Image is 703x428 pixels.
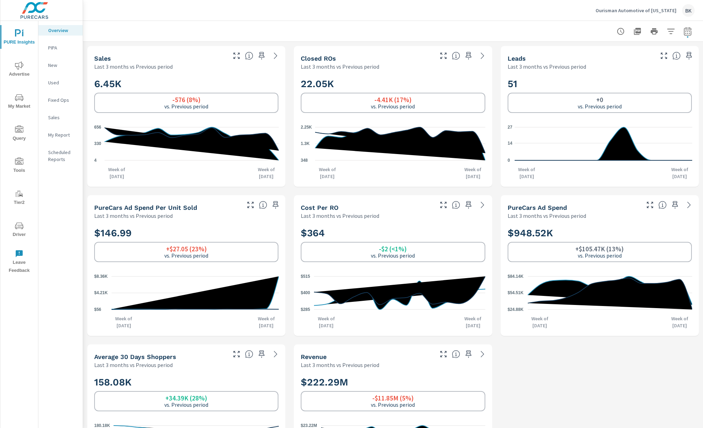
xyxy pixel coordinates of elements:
[508,291,524,296] text: $54.51K
[508,62,586,71] p: Last 3 months vs Previous period
[38,25,83,36] div: Overview
[254,166,278,180] p: Week of [DATE]
[94,204,197,211] h5: PureCars Ad Spend Per Unit Sold
[371,252,415,259] p: vs. Previous period
[38,43,83,53] div: PIPA
[575,245,624,252] h6: +$105.47K (13%)
[463,50,474,61] span: Save this to your personalized report
[164,402,208,408] p: vs. Previous period
[667,166,692,180] p: Week of [DATE]
[105,166,129,180] p: Week of [DATE]
[672,52,681,60] span: Number of Leads generated from PureCars Tools for the selected dealership group over the selected...
[256,50,267,61] span: Save this to your personalized report
[0,21,38,277] div: nav menu
[438,349,449,360] button: Make Fullscreen
[2,29,36,46] span: PURE Insights
[256,349,267,360] span: Save this to your personalized report
[515,166,539,180] p: Week of [DATE]
[38,112,83,123] div: Sales
[112,315,136,329] p: Week of [DATE]
[508,274,524,279] text: $84.14K
[508,227,692,239] h2: $948.52K
[508,141,513,146] text: 14
[596,96,603,103] h6: +0
[94,55,111,62] h5: Sales
[682,4,695,17] div: BK
[596,7,676,14] p: Ourisman Automotive of [US_STATE]
[38,130,83,140] div: My Report
[438,199,449,211] button: Make Fullscreen
[2,93,36,110] span: My Market
[578,252,622,259] p: vs. Previous period
[301,307,310,312] text: $285
[38,147,83,165] div: Scheduled Reports
[48,44,77,51] p: PIPA
[301,125,312,130] text: 2.25K
[164,252,208,259] p: vs. Previous period
[315,166,339,180] p: Week of [DATE]
[683,199,695,211] a: See more details in report
[528,315,552,329] p: Week of [DATE]
[301,423,317,428] text: $23.22M
[301,212,379,220] p: Last 3 months vs Previous period
[630,24,644,38] button: "Export Report to PDF"
[38,60,83,70] div: New
[48,62,77,69] p: New
[301,55,336,62] h5: Closed ROs
[245,199,256,211] button: Make Fullscreen
[48,27,77,34] p: Overview
[301,376,485,388] h2: $222.29M
[452,350,460,358] span: Total sales revenue over the selected date range. [Source: This data is sourced from the dealer’s...
[2,61,36,78] span: Advertise
[48,97,77,104] p: Fixed Ops
[301,274,310,279] text: $515
[2,222,36,239] span: Driver
[94,423,110,428] text: 180.18K
[508,55,526,62] h5: Leads
[245,350,253,358] span: A rolling 30 day total of daily Shoppers on the dealership website, averaged over the selected da...
[270,199,281,211] span: Save this to your personalized report
[2,125,36,143] span: Query
[644,199,656,211] button: Make Fullscreen
[94,353,176,360] h5: Average 30 Days Shoppers
[508,204,567,211] h5: PureCars Ad Spend
[508,78,692,90] h2: 51
[314,315,338,329] p: Week of [DATE]
[371,103,415,109] p: vs. Previous period
[301,142,310,146] text: 1.3K
[371,402,415,408] p: vs. Previous period
[254,315,278,329] p: Week of [DATE]
[508,158,510,163] text: 0
[94,142,101,146] text: 330
[301,353,327,360] h5: Revenue
[667,315,692,329] p: Week of [DATE]
[301,290,310,295] text: $400
[48,131,77,138] p: My Report
[164,103,208,109] p: vs. Previous period
[301,158,308,163] text: 348
[379,245,407,252] h6: -$2 (<1%)
[452,52,460,60] span: Number of Repair Orders Closed by the selected dealership group over the selected time range. [So...
[664,24,678,38] button: Apply Filters
[508,307,524,312] text: $24.88K
[94,307,101,312] text: $56
[94,212,173,220] p: Last 3 months vs Previous period
[2,158,36,175] span: Tools
[165,395,207,402] h6: +34.39K (28%)
[270,50,281,61] a: See more details in report
[463,199,474,211] span: Save this to your personalized report
[463,349,474,360] span: Save this to your personalized report
[301,78,485,90] h2: 22.05K
[477,50,488,61] a: See more details in report
[259,201,267,209] span: Average cost of advertising per each vehicle sold at the dealer over the selected date range. The...
[94,291,108,296] text: $4.21K
[508,212,586,220] p: Last 3 months vs Previous period
[94,274,108,279] text: $8.36K
[94,361,173,369] p: Last 3 months vs Previous period
[301,227,485,239] h2: $364
[94,227,278,239] h2: $146.99
[2,190,36,207] span: Tier2
[477,199,488,211] a: See more details in report
[94,376,278,388] h2: 158.08K
[38,95,83,105] div: Fixed Ops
